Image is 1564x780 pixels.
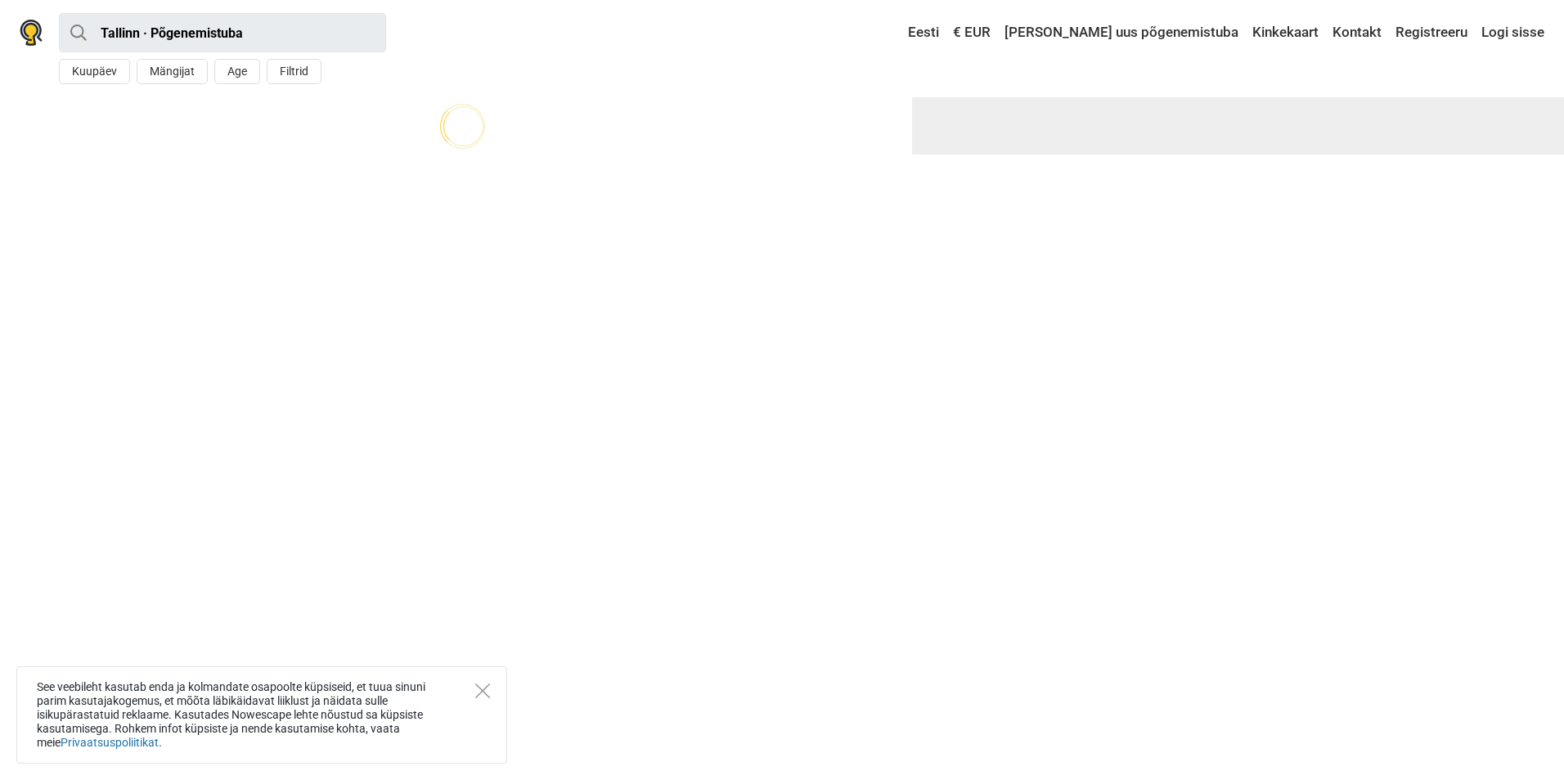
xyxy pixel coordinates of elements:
[20,20,43,46] img: Nowescape logo
[475,684,490,698] button: Close
[1248,18,1323,47] a: Kinkekaart
[61,736,159,749] a: Privaatsuspoliitikat
[949,18,995,47] a: € EUR
[1477,18,1544,47] a: Logi sisse
[892,18,943,47] a: Eesti
[59,59,130,84] button: Kuupäev
[1000,18,1243,47] a: [PERSON_NAME] uus põgenemistuba
[214,59,260,84] button: Age
[1391,18,1472,47] a: Registreeru
[267,59,321,84] button: Filtrid
[16,666,507,764] div: See veebileht kasutab enda ja kolmandate osapoolte küpsiseid, et tuua sinuni parim kasutajakogemu...
[59,13,386,52] input: proovi “Tallinn”
[137,59,208,84] button: Mängijat
[1328,18,1386,47] a: Kontakt
[897,27,908,38] img: Eesti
